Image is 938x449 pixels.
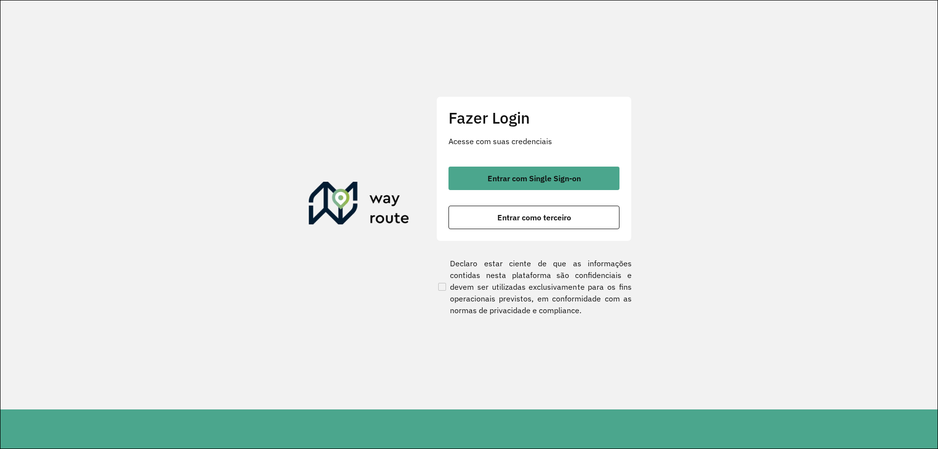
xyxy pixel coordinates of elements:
span: Entrar como terceiro [497,214,571,221]
label: Declaro estar ciente de que as informações contidas nesta plataforma são confidenciais e devem se... [436,257,632,316]
img: Roteirizador AmbevTech [309,182,409,229]
span: Entrar com Single Sign-on [488,174,581,182]
button: button [448,167,619,190]
h2: Fazer Login [448,108,619,127]
button: button [448,206,619,229]
p: Acesse com suas credenciais [448,135,619,147]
